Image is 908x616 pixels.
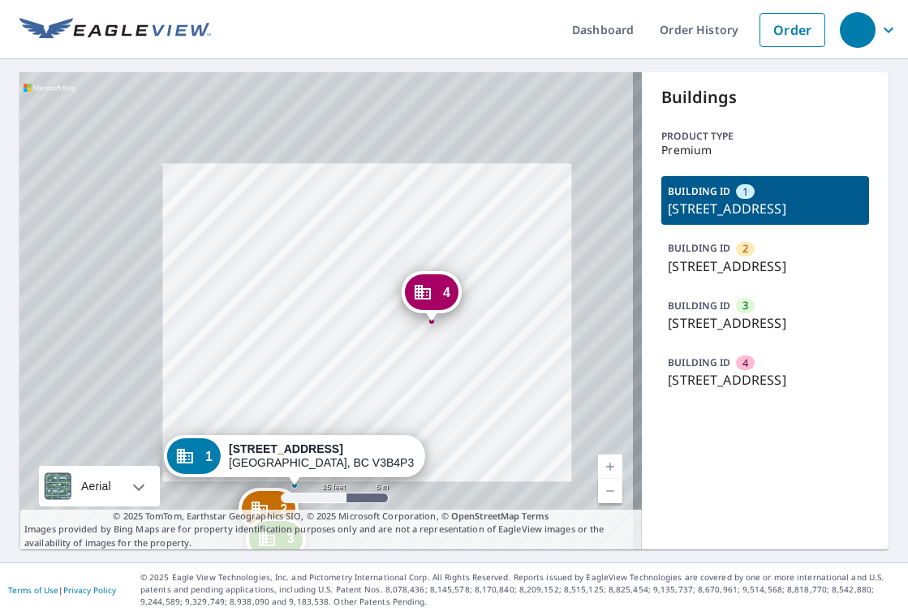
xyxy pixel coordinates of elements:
p: © 2025 Eagle View Technologies, Inc. and Pictometry International Corp. All Rights Reserved. Repo... [140,571,900,608]
p: [STREET_ADDRESS] [668,256,863,276]
span: 2 [742,241,748,256]
p: BUILDING ID [668,241,730,255]
a: Current Level 19.565853677773454, Zoom In [598,454,622,479]
p: [STREET_ADDRESS] [668,370,863,390]
a: OpenStreetMap [451,510,519,522]
div: Aerial [76,466,116,506]
p: | [8,585,116,595]
span: 2 [280,503,287,515]
p: Premium [661,144,869,157]
div: [GEOGRAPHIC_DATA], BC V3B4P3 [229,442,414,470]
div: Dropped pin, building 4, Commercial property, 3397 HASTINGS ST PORT COQUITLAM, BC V3B4M8 [402,271,462,321]
span: 1 [205,450,213,463]
a: Current Level 19.565853677773454, Zoom Out [598,479,622,503]
p: BUILDING ID [668,355,730,369]
a: Terms [522,510,549,522]
span: 4 [742,355,748,371]
p: BUILDING ID [668,299,730,312]
p: Product type [661,129,869,144]
div: Aerial [39,466,160,506]
span: © 2025 TomTom, Earthstar Geographics SIO, © 2025 Microsoft Corporation, © [113,510,549,523]
strong: [STREET_ADDRESS] [229,442,343,455]
a: Terms of Use [8,584,58,596]
span: 3 [742,298,748,313]
p: Images provided by Bing Maps are for property identification purposes only and are not a represen... [19,510,642,550]
p: Buildings [661,85,869,110]
div: Dropped pin, building 1, Commercial property, 3358 JERVIS ST PORT COQUITLAM, BC V3B4P3 [164,435,425,485]
a: Order [760,13,825,47]
span: 1 [742,184,748,200]
span: 4 [443,286,450,299]
p: BUILDING ID [668,184,730,198]
img: EV Logo [19,18,211,42]
p: [STREET_ADDRESS] [668,199,863,218]
div: Dropped pin, building 2, Commercial property, 3358 JERVIS ST PORT COQUITLAM, BC V3B4P3 [239,488,299,538]
a: Privacy Policy [63,584,116,596]
p: [STREET_ADDRESS] [668,313,863,333]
